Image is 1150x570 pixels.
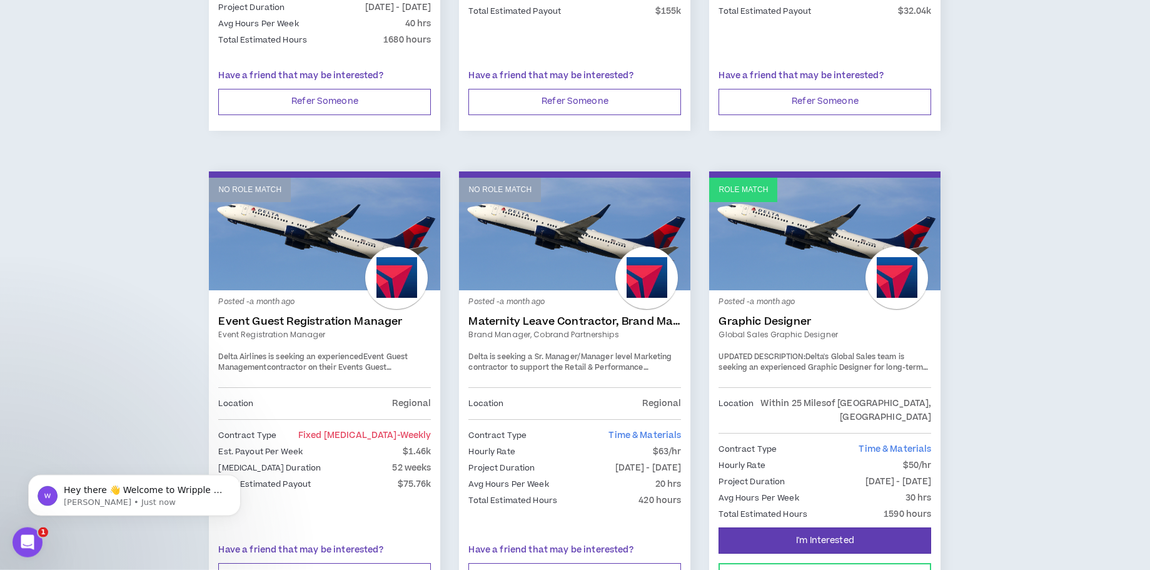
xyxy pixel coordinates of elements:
p: [MEDICAL_DATA] Duration [218,461,321,475]
span: - weekly [397,429,431,442]
iframe: Intercom notifications message [9,449,260,536]
a: No Role Match [209,178,440,290]
p: Hourly Rate [719,459,765,472]
p: Regional [642,397,681,410]
p: Avg Hours Per Week [719,491,799,505]
p: [DATE] - [DATE] [365,1,431,14]
span: Delta Airlines is seeking an experienced [218,352,363,362]
p: Posted - a month ago [218,297,431,308]
p: Have a friend that may be interested? [468,69,681,83]
iframe: Intercom live chat [13,527,43,557]
p: Total Estimated Payout [719,4,811,18]
p: Contract Type [719,442,777,456]
p: Avg Hours Per Week [218,17,298,31]
strong: Event Guest Management [218,352,408,374]
span: Fixed [MEDICAL_DATA] [298,429,431,442]
p: $63/hr [653,445,682,459]
p: 52 weeks [392,461,431,475]
span: Delta is seeking a Sr. Manager/Manager level Marketing contractor to support the Retail & Perform... [468,352,672,395]
p: 1680 hours [383,33,431,47]
p: 30 hrs [905,491,932,505]
p: Project Duration [719,475,785,489]
p: No Role Match [468,184,532,196]
button: Refer Someone [218,89,431,115]
p: 40 hrs [405,17,431,31]
p: Project Duration [218,1,285,14]
span: 1 [38,527,48,537]
p: Total Estimated Payout [468,4,561,18]
p: [DATE] - [DATE] [865,475,932,489]
p: Posted - a month ago [719,297,931,308]
span: Delta's Global Sales team is seeking an experienced Graphic Designer for long-term contract suppo... [719,352,930,417]
a: Role Match [709,178,941,290]
p: 1590 hours [884,507,931,521]
span: I'm Interested [796,535,854,547]
p: Within 25 Miles of [GEOGRAPHIC_DATA], [GEOGRAPHIC_DATA] [754,397,931,424]
a: Global Sales Graphic Designer [719,329,931,340]
p: Total Estimated Payout [218,477,311,491]
p: $50/hr [903,459,932,472]
p: Have a friend that may be interested? [719,69,931,83]
strong: UPDATED DESCRIPTION: [719,352,805,362]
p: Have a friend that may be interested? [468,544,681,557]
p: Regional [392,397,431,410]
p: Role Match [719,184,768,196]
p: Posted - a month ago [468,297,681,308]
a: Event Guest Registration Manager [218,315,431,328]
p: Location [719,397,754,424]
p: Location [218,397,253,410]
a: Maternity Leave Contractor, Brand Marketing Manager (Cobrand Partnerships) [468,315,681,328]
p: Have a friend that may be interested? [218,544,431,557]
p: [DATE] - [DATE] [615,461,682,475]
a: Graphic Designer [719,315,931,328]
p: No Role Match [218,184,281,196]
button: Refer Someone [719,89,931,115]
p: $155k [655,4,682,18]
p: Total Estimated Hours [218,33,307,47]
span: Time & Materials [859,443,931,455]
p: Project Duration [468,461,535,475]
p: 20 hrs [655,477,682,491]
p: $75.76k [398,477,431,491]
button: Refer Someone [468,89,681,115]
p: Total Estimated Hours [719,507,807,521]
span: contractor on their Events Guest Management team. This a 40hrs/week position with 2-3 days in the... [218,362,421,417]
p: Contract Type [468,429,527,442]
a: Brand Manager, Cobrand Partnerships [468,329,681,340]
p: Have a friend that may be interested? [218,69,431,83]
a: Event Registration Manager [218,329,431,340]
p: $1.46k [403,445,431,459]
p: $32.04k [898,4,932,18]
p: Location [468,397,503,410]
p: Avg Hours Per Week [468,477,548,491]
p: Est. Payout Per Week [218,445,302,459]
p: 420 hours [638,494,681,507]
button: I'm Interested [719,527,931,554]
p: Total Estimated Hours [468,494,557,507]
a: No Role Match [459,178,690,290]
p: Hourly Rate [468,445,515,459]
span: Time & Materials [608,429,681,442]
p: Contract Type [218,429,276,442]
